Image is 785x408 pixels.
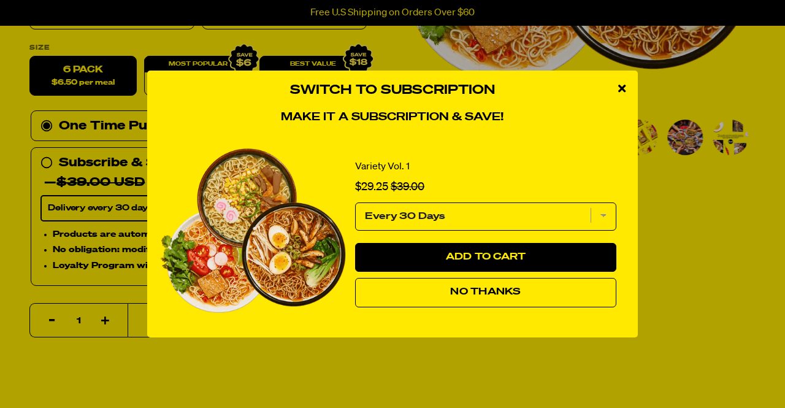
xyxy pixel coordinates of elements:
span: Add to Cart [446,252,526,262]
h4: Make it a subscription & save! [159,111,626,125]
span: No Thanks [450,287,521,297]
div: close modal [606,71,638,107]
a: Variety Vol. 1 [355,161,410,173]
iframe: Marketing Popup [6,351,129,402]
select: subscription frequency [355,202,616,231]
div: 1 of 1 [159,136,626,325]
span: $29.25 [355,182,388,193]
img: View Variety Vol. 1 [159,148,346,313]
div: Switch to Subscription [159,136,626,325]
button: Add to Cart [355,243,616,272]
span: $39.00 [391,182,424,193]
h3: Switch to Subscription [159,83,626,98]
button: No Thanks [355,278,616,307]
